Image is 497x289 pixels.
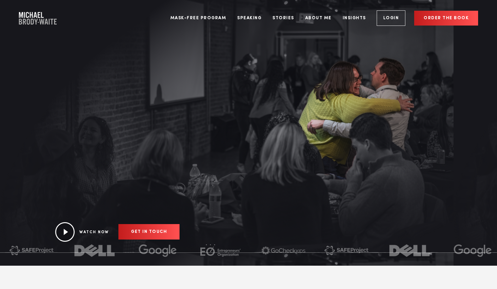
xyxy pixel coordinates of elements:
[118,224,180,240] a: GET IN TOUCH
[377,10,406,26] a: Login
[338,6,371,30] a: Insights
[232,6,266,30] a: Speaking
[300,6,336,30] a: About Me
[414,11,478,26] a: Order the book
[19,12,57,25] a: Company Logo Company Logo
[79,230,109,234] a: WATCH NOW
[268,6,299,30] a: Stories
[166,6,231,30] a: Mask-Free Program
